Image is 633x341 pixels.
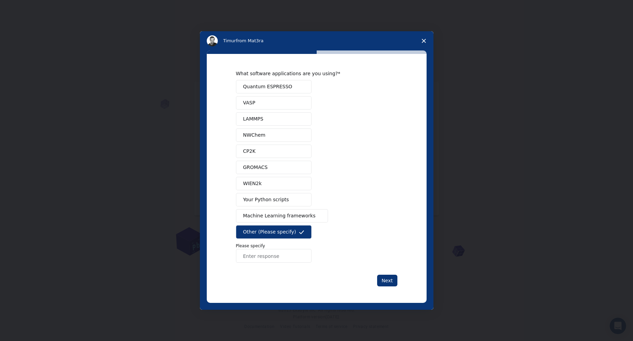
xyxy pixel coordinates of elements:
[207,35,218,46] img: Profile image for Timur
[223,38,236,43] span: Timur
[243,180,262,187] span: WIEN2k
[243,148,256,155] span: CP2K
[236,96,312,110] button: VASP
[236,112,312,126] button: LAMMPS
[13,5,38,11] span: Support
[236,209,328,223] button: Machine Learning frameworks
[236,243,397,249] p: Please specify
[236,225,312,239] button: Other (Please specify)
[236,145,312,158] button: CP2K
[243,99,256,106] span: VASP
[243,196,289,203] span: Your Python scripts
[377,275,397,286] button: Next
[236,161,312,174] button: GROMACS
[243,228,296,236] span: Other (Please specify)
[236,70,387,77] div: What software applications are you using?
[243,115,263,123] span: LAMMPS
[414,31,433,50] span: Close survey
[236,177,312,190] button: WIEN2k
[236,249,312,263] input: Enter response
[243,212,316,219] span: Machine Learning frameworks
[236,193,312,206] button: Your Python scripts
[243,83,292,90] span: Quantum ESPRESSO
[243,164,268,171] span: GROMACS
[236,38,263,43] span: from Mat3ra
[243,132,265,139] span: NWChem
[236,80,312,93] button: Quantum ESPRESSO
[236,128,312,142] button: NWChem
